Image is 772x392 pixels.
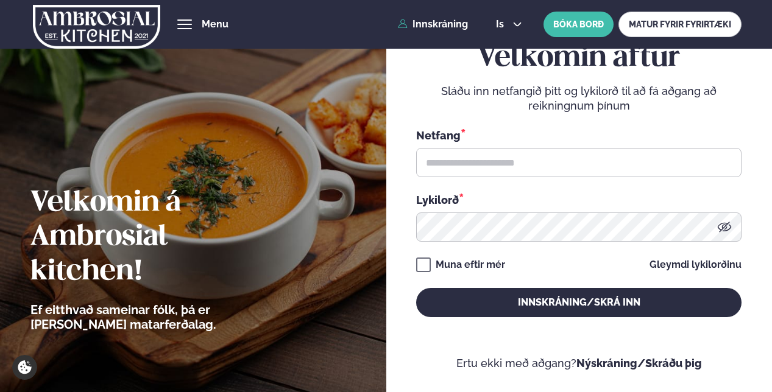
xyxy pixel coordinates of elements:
img: logo [33,2,160,52]
h2: Velkomin á Ambrosial kitchen! [30,186,283,289]
button: Innskráning/Skrá inn [416,288,742,317]
p: Sláðu inn netfangið þitt og lykilorð til að fá aðgang að reikningnum þínum [416,84,742,113]
button: hamburger [177,17,192,32]
button: BÓKA BORÐ [544,12,614,37]
a: Nýskráning/Skráðu þig [576,357,702,369]
a: Innskráning [398,19,468,30]
a: Gleymdi lykilorðinu [650,260,742,270]
h2: Velkomin aftur [416,41,742,75]
a: Cookie settings [12,355,37,380]
button: is [486,19,532,29]
p: Ertu ekki með aðgang? [416,356,742,371]
p: Ef eitthvað sameinar fólk, þá er [PERSON_NAME] matarferðalag. [30,303,283,332]
div: Netfang [416,127,742,143]
span: is [496,19,508,29]
a: MATUR FYRIR FYRIRTÆKI [618,12,742,37]
div: Lykilorð [416,192,742,208]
